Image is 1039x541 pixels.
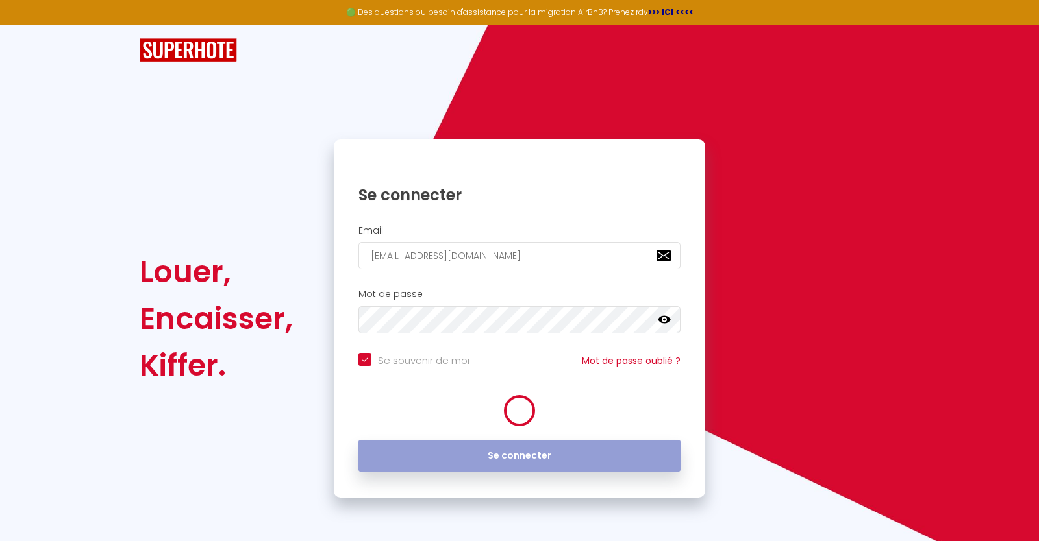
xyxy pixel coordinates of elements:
[582,354,681,367] a: Mot de passe oublié ?
[140,295,293,342] div: Encaisser,
[358,440,681,472] button: Se connecter
[358,242,681,269] input: Ton Email
[140,38,237,62] img: SuperHote logo
[648,6,694,18] a: >>> ICI <<<<
[358,225,681,236] h2: Email
[140,248,293,295] div: Louer,
[140,342,293,389] div: Kiffer.
[358,185,681,205] h1: Se connecter
[358,289,681,300] h2: Mot de passe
